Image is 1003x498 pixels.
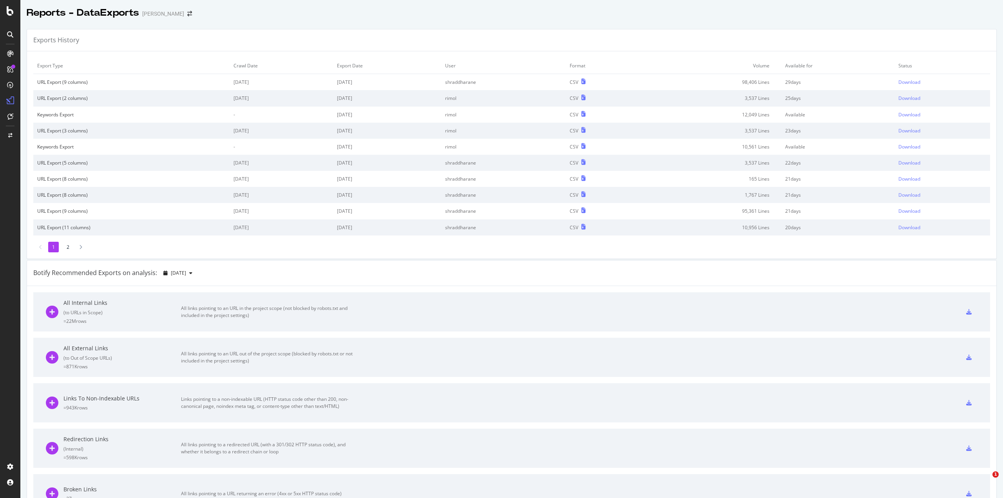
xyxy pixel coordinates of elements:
[643,90,781,106] td: 3,537 Lines
[643,74,781,91] td: 98,406 Lines
[230,171,333,187] td: [DATE]
[230,58,333,74] td: Crawl Date
[441,123,566,139] td: rimol
[966,445,972,451] div: csv-export
[181,441,357,455] div: All links pointing to a redirected URL (with a 301/302 HTTP status code), and whether it belongs ...
[898,192,986,198] a: Download
[898,176,920,182] div: Download
[441,74,566,91] td: shraddharane
[566,58,643,74] td: Format
[63,363,181,370] div: = 871K rows
[966,400,972,406] div: csv-export
[230,74,333,91] td: [DATE]
[643,123,781,139] td: 3,537 Lines
[898,208,920,214] div: Download
[643,58,781,74] td: Volume
[37,176,226,182] div: URL Export (8 columns)
[966,491,972,496] div: csv-export
[230,203,333,219] td: [DATE]
[898,111,986,118] a: Download
[570,95,578,101] div: CSV
[898,79,920,85] div: Download
[63,454,181,461] div: = 598K rows
[230,155,333,171] td: [DATE]
[643,219,781,235] td: 10,956 Lines
[37,111,226,118] div: Keywords Export
[570,111,578,118] div: CSV
[181,396,357,410] div: Links pointing to a non-indexable URL (HTTP status code other than 200, non-canonical page, noind...
[898,95,986,101] a: Download
[781,90,894,106] td: 25 days
[230,139,333,155] td: -
[333,123,441,139] td: [DATE]
[48,242,59,252] li: 1
[63,299,181,307] div: All Internal Links
[441,187,566,203] td: shraddharane
[441,90,566,106] td: rimol
[63,242,73,252] li: 2
[230,107,333,123] td: -
[966,355,972,360] div: csv-export
[37,224,226,231] div: URL Export (11 columns)
[181,490,357,497] div: All links pointing to a URL returning an error (4xx or 5xx HTTP status code)
[781,123,894,139] td: 23 days
[63,355,181,361] div: ( to Out of Scope URLs )
[33,268,157,277] div: Botify Recommended Exports on analysis:
[230,123,333,139] td: [DATE]
[37,95,226,101] div: URL Export (2 columns)
[570,224,578,231] div: CSV
[333,219,441,235] td: [DATE]
[898,95,920,101] div: Download
[230,187,333,203] td: [DATE]
[63,445,181,452] div: ( Internal )
[643,155,781,171] td: 3,537 Lines
[781,74,894,91] td: 29 days
[333,187,441,203] td: [DATE]
[333,139,441,155] td: [DATE]
[898,159,986,166] a: Download
[785,111,891,118] div: Available
[781,187,894,203] td: 21 days
[781,219,894,235] td: 20 days
[785,143,891,150] div: Available
[37,208,226,214] div: URL Export (9 columns)
[37,159,226,166] div: URL Export (5 columns)
[570,159,578,166] div: CSV
[570,192,578,198] div: CSV
[570,176,578,182] div: CSV
[570,79,578,85] div: CSV
[441,107,566,123] td: rimol
[63,404,181,411] div: = 943K rows
[570,127,578,134] div: CSV
[781,58,894,74] td: Available for
[333,107,441,123] td: [DATE]
[894,58,990,74] td: Status
[27,6,139,20] div: Reports - DataExports
[992,471,999,478] span: 1
[63,485,181,493] div: Broken Links
[63,318,181,324] div: = 22M rows
[643,107,781,123] td: 12,049 Lines
[781,155,894,171] td: 22 days
[181,305,357,319] div: All links pointing to an URL in the project scope (not blocked by robots.txt and included in the ...
[142,10,184,18] div: [PERSON_NAME]
[63,395,181,402] div: Links To Non-Indexable URLs
[441,155,566,171] td: shraddharane
[333,171,441,187] td: [DATE]
[187,11,192,16] div: arrow-right-arrow-left
[333,74,441,91] td: [DATE]
[441,203,566,219] td: shraddharane
[181,350,357,364] div: All links pointing to an URL out of the project scope (blocked by robots.txt or not included in t...
[898,176,986,182] a: Download
[63,435,181,443] div: Redirection Links
[898,127,920,134] div: Download
[37,79,226,85] div: URL Export (9 columns)
[441,219,566,235] td: shraddharane
[37,127,226,134] div: URL Export (3 columns)
[898,143,920,150] div: Download
[333,90,441,106] td: [DATE]
[441,58,566,74] td: User
[230,219,333,235] td: [DATE]
[171,270,186,276] span: 2025 Sep. 15th
[643,187,781,203] td: 1,767 Lines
